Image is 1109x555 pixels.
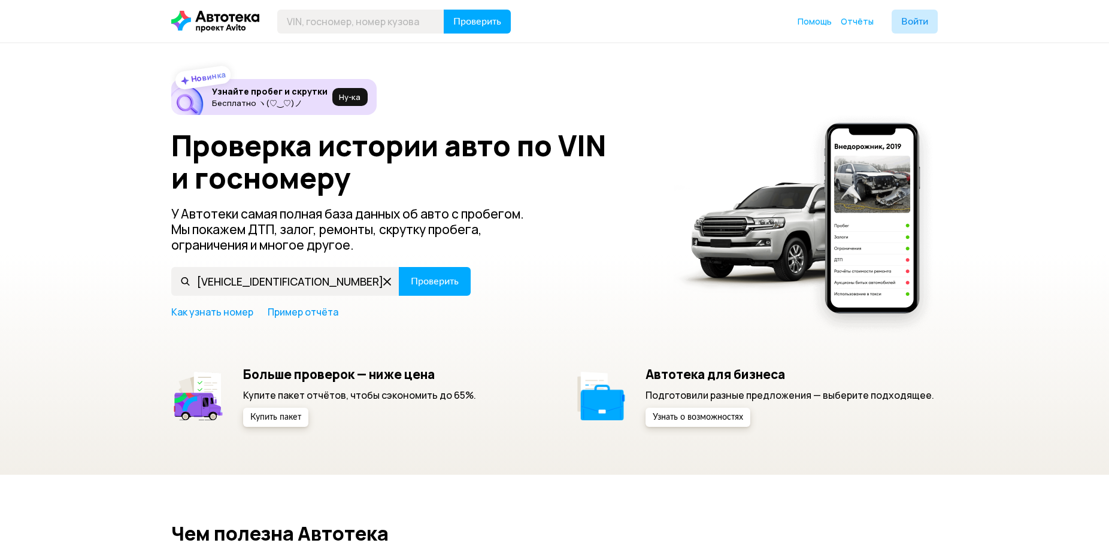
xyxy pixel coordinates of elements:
span: Проверить [411,277,459,286]
h6: Узнайте пробег и скрутки [212,86,328,97]
span: Отчёты [841,16,874,27]
strong: Новинка [190,69,227,84]
input: VIN, госномер, номер кузова [277,10,444,34]
button: Купить пакет [243,408,308,427]
span: Помощь [798,16,832,27]
button: Проверить [399,267,471,296]
button: Проверить [444,10,511,34]
h5: Автотека для бизнеса [646,366,934,382]
a: Отчёты [841,16,874,28]
p: Бесплатно ヽ(♡‿♡)ノ [212,98,328,108]
span: Ну‑ка [339,92,360,102]
span: Войти [901,17,928,26]
h2: Чем полезна Автотека [171,523,938,544]
span: Узнать о возможностях [653,413,743,421]
span: Купить пакет [250,413,301,421]
a: Помощь [798,16,832,28]
h1: Проверка истории авто по VIN и госномеру [171,129,658,194]
h5: Больше проверок — ниже цена [243,366,476,382]
input: VIN, госномер, номер кузова [171,267,399,296]
span: Проверить [453,17,501,26]
button: Узнать о возможностях [646,408,750,427]
a: Как узнать номер [171,305,253,319]
p: Подготовили разные предложения — выберите подходящее. [646,389,934,402]
button: Войти [892,10,938,34]
p: У Автотеки самая полная база данных об авто с пробегом. Мы покажем ДТП, залог, ремонты, скрутку п... [171,206,544,253]
a: Пример отчёта [268,305,338,319]
p: Купите пакет отчётов, чтобы сэкономить до 65%. [243,389,476,402]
